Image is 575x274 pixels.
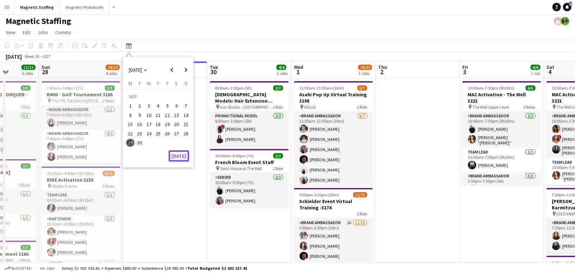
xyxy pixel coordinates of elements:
[294,112,373,197] app-card-role: Brand Ambassador6/711:00am-11:30am (30m)[PERSON_NAME][PERSON_NAME][PERSON_NAME][PERSON_NAME][PERS...
[60,0,110,14] button: Magnetic Photobooth
[135,138,144,147] button: 30-09-2025
[182,111,190,119] span: 14
[6,16,71,26] h1: Magnetic Staffing
[157,80,160,86] span: T
[135,101,144,110] button: 02-09-2025
[172,111,181,120] button: 13-09-2025
[38,29,48,35] span: Jobs
[273,153,283,158] span: 2/2
[21,163,31,169] span: 2/2
[215,153,254,158] span: 10:00am-5:00pm (7h)
[42,167,120,270] app-job-card: 10:15am-4:30pm (6h15m)9/10RIDE Activation 3158 Westlin Farms3 RolesTeam Lead1/110:15am-4:30pm (6h...
[182,129,190,138] span: 28
[135,129,144,138] button: 23-09-2025
[52,238,57,242] span: !
[378,64,387,70] span: Thu
[181,129,190,138] button: 28-09-2025
[163,111,172,120] button: 12-09-2025
[136,139,144,147] span: 30
[129,67,142,73] span: [DATE]
[277,71,288,76] div: 2 Jobs
[55,29,71,35] span: Comms
[147,80,151,86] span: W
[42,81,120,164] app-job-card: 7:45am-2:45pm (7h)3/3BMW - Golf Tournament 3186 The TPC Toronto at [GEOGRAPHIC_DATA]2 RolesBrand ...
[357,85,367,91] span: 6/7
[135,111,144,120] button: 09-09-2025
[21,245,31,250] span: 3/3
[210,112,289,146] app-card-role: Promotional Model2/28:00am-1:00pm (5h)![PERSON_NAME][PERSON_NAME]
[62,266,247,271] div: Salary $1 002 355.41 + Expenses $880.00 + Subsistence $28 982.00 =
[294,64,303,70] span: Wed
[172,129,181,138] button: 27-09-2025
[154,120,162,129] span: 18
[165,63,179,77] button: Previous month
[353,192,367,197] span: 11/13
[358,71,372,76] div: 3 Jobs
[126,138,135,147] button: 29-09-2025
[210,159,289,165] h3: French Bloom Event Staff
[52,183,77,189] span: Westlin Farms
[126,102,135,110] span: 1
[210,149,289,208] div: 10:00am-5:00pm (7h)2/2French Bloom Event Staff Tonic House at The Well1 RoleServer2/210:00am-5:00...
[304,104,316,110] span: Virtual
[106,71,119,76] div: 4 Jobs
[135,120,144,129] button: 16-09-2025
[163,129,171,138] span: 26
[293,68,303,76] span: 1
[42,64,50,70] span: Sun
[175,80,178,86] span: S
[462,81,541,185] div: 10:00am-7:30pm (9h30m)6/6MAC Activation - The Well 3221 The Well Upper Level3 RolesBrand Ambassad...
[44,54,51,59] div: EDT
[138,80,141,86] span: T
[103,171,115,176] span: 9/10
[3,28,18,37] a: View
[210,174,289,208] app-card-role: Server2/210:00am-5:00pm (7h)[PERSON_NAME][PERSON_NAME]
[358,65,372,70] span: 19/22
[546,64,554,70] span: Sat
[23,29,31,35] span: Edit
[144,129,154,138] button: 24-09-2025
[144,101,154,110] button: 03-09-2025
[42,215,120,259] app-card-role: Bartender3/310:30am-4:00pm (5h30m)[PERSON_NAME]![PERSON_NAME][PERSON_NAME]
[144,111,154,120] button: 10-09-2025
[126,64,150,76] button: Choose month and year
[173,102,181,110] span: 6
[129,80,132,86] span: M
[215,85,252,91] span: 8:00am-1:00pm (5h)
[35,28,51,37] a: Jobs
[294,81,373,185] app-job-card: 11:00am-11:30am (30m)6/7Asahi Pop Up Virtual Training 3198 Virtual1 RoleBrand Ambassador6/711:00a...
[273,166,283,171] span: 1 Role
[187,266,247,271] span: Total Budgeted $1 032 217.41
[126,111,135,120] button: 08-09-2025
[136,120,144,129] span: 16
[40,68,50,76] span: 28
[42,91,120,98] h3: BMW - Golf Tournament 3186
[154,129,162,138] span: 25
[462,112,541,148] app-card-role: Brand Ambassador2/210:00am-7:30pm (9h30m)[PERSON_NAME][PERSON_NAME] “[PERSON_NAME]” [PERSON_NAME]
[166,80,169,86] span: F
[557,135,562,139] span: !
[126,120,135,129] button: 15-09-2025
[22,71,35,76] div: 5 Jobs
[554,17,562,25] app-user-avatar: Kara & Monika
[182,120,190,129] span: 21
[524,104,536,110] span: 3 Roles
[154,129,163,138] button: 25-09-2025
[182,102,190,110] span: 7
[20,104,31,110] span: 1 Role
[220,166,262,171] span: Tonic House at The Well
[103,183,115,189] span: 3 Roles
[462,91,541,104] h3: MAC Activation - The Well 3221
[144,120,154,129] button: 17-09-2025
[145,120,153,129] span: 17
[154,102,162,110] span: 4
[461,68,468,76] span: 3
[136,102,144,110] span: 2
[145,111,153,119] span: 10
[163,101,172,110] button: 05-09-2025
[210,81,289,146] app-job-card: 8:00am-1:00pm (5h)2/2[DEMOGRAPHIC_DATA] Models: Hair Extension Models | 3321 Icon Studio – [GEOGR...
[563,3,571,11] a: 8
[52,28,74,37] a: Comms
